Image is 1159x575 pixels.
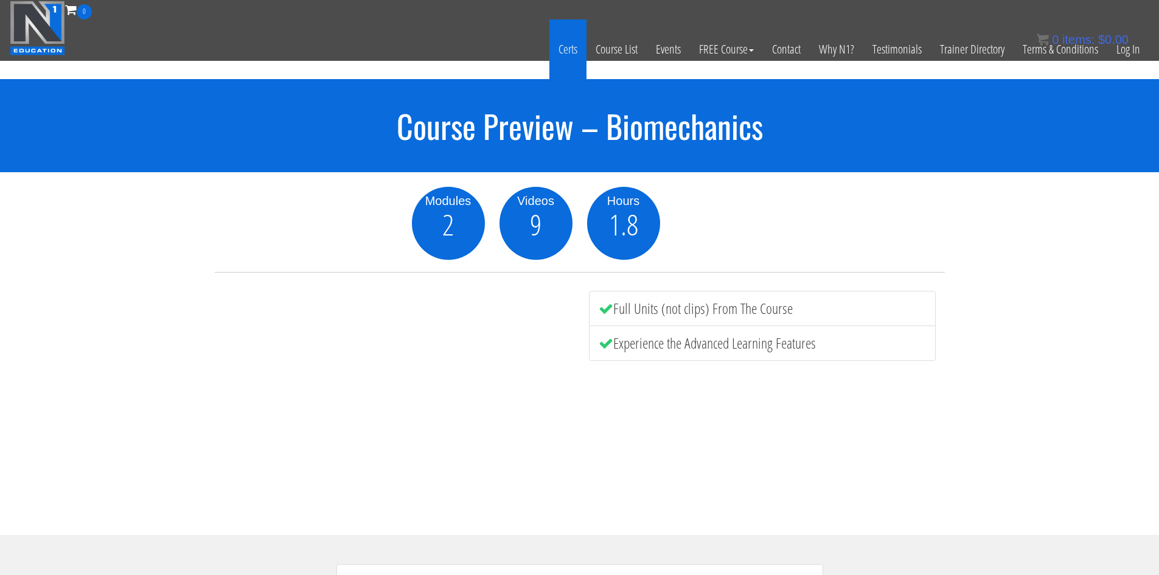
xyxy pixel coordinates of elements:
a: FREE Course [690,19,763,79]
a: Log In [1107,19,1149,79]
span: 1.8 [609,210,638,239]
img: n1-education [10,1,65,55]
div: Modules [412,192,485,210]
a: 0 [65,1,92,18]
a: Events [647,19,690,79]
a: 0 items: $0.00 [1037,33,1129,46]
img: icon11.png [1037,33,1049,46]
a: Course List [586,19,647,79]
span: 9 [530,210,541,239]
span: 0 [77,4,92,19]
div: Hours [587,192,660,210]
span: $ [1098,33,1105,46]
a: Certs [549,19,586,79]
bdi: 0.00 [1098,33,1129,46]
span: 0 [1052,33,1059,46]
a: Trainer Directory [931,19,1014,79]
a: Contact [763,19,810,79]
a: Why N1? [810,19,863,79]
a: Testimonials [863,19,931,79]
span: items: [1062,33,1095,46]
li: Experience the Advanced Learning Features [589,326,936,361]
a: Terms & Conditions [1014,19,1107,79]
div: Videos [499,192,573,210]
li: Full Units (not clips) From The Course [589,291,936,326]
span: 2 [442,210,454,239]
